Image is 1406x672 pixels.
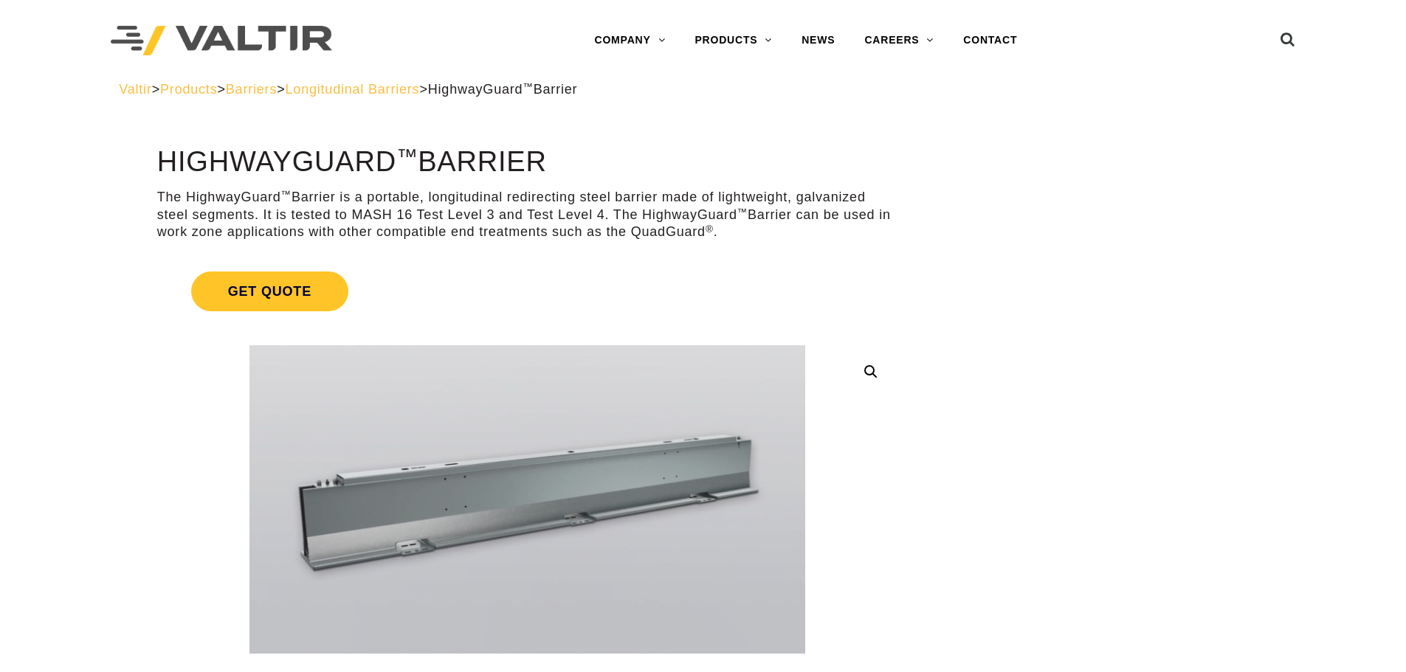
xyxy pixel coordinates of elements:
a: Longitudinal Barriers [286,82,420,97]
a: NEWS [787,26,850,55]
h1: HighwayGuard Barrier [157,147,897,178]
img: Valtir [111,26,332,56]
p: The HighwayGuard Barrier is a portable, longitudinal redirecting steel barrier made of lightweigh... [157,189,897,240]
sup: ™ [396,145,418,168]
a: Valtir [119,82,151,97]
sup: ™ [523,81,533,92]
a: CONTACT [948,26,1032,55]
div: > > > > [119,81,1287,98]
a: COMPANY [579,26,680,55]
sup: ® [706,224,714,235]
a: Barriers [226,82,277,97]
sup: ™ [281,189,292,200]
a: Get Quote [157,254,897,329]
span: Get Quote [191,271,348,311]
a: CAREERS [850,26,948,55]
span: HighwayGuard Barrier [428,82,578,97]
a: PRODUCTS [680,26,787,55]
sup: ™ [737,207,748,218]
a: Products [160,82,217,97]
